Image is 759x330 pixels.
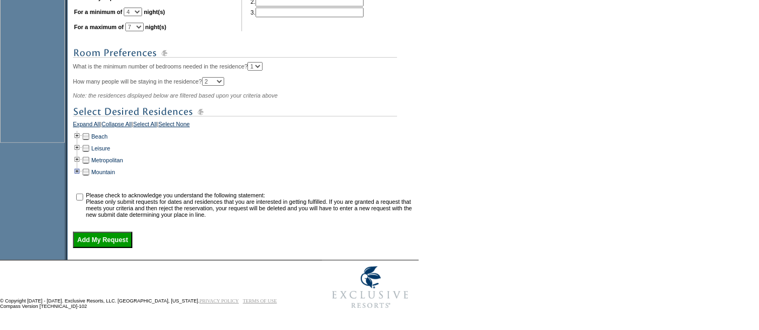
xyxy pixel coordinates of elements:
span: Note: the residences displayed below are filtered based upon your criteria above [73,92,278,99]
a: TERMS OF USE [243,298,277,304]
b: For a maximum of [74,24,124,30]
b: night(s) [145,24,166,30]
a: Metropolitan [91,157,123,163]
img: subTtlRoomPreferences.gif [73,46,397,60]
a: Select All [133,121,157,130]
input: Add My Request [73,232,132,248]
a: Collapse All [102,121,132,130]
a: Mountain [91,169,115,175]
a: PRIVACY POLICY [199,298,239,304]
td: Please check to acknowledge you understand the following statement: Please only submit requests f... [86,192,415,218]
b: night(s) [144,9,165,15]
a: Leisure [91,145,110,152]
a: Select None [158,121,190,130]
div: | | | [73,121,416,130]
td: 3. [251,8,364,17]
a: Beach [91,133,108,140]
a: Expand All [73,121,100,130]
b: For a minimum of [74,9,122,15]
img: Exclusive Resorts [322,260,419,314]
